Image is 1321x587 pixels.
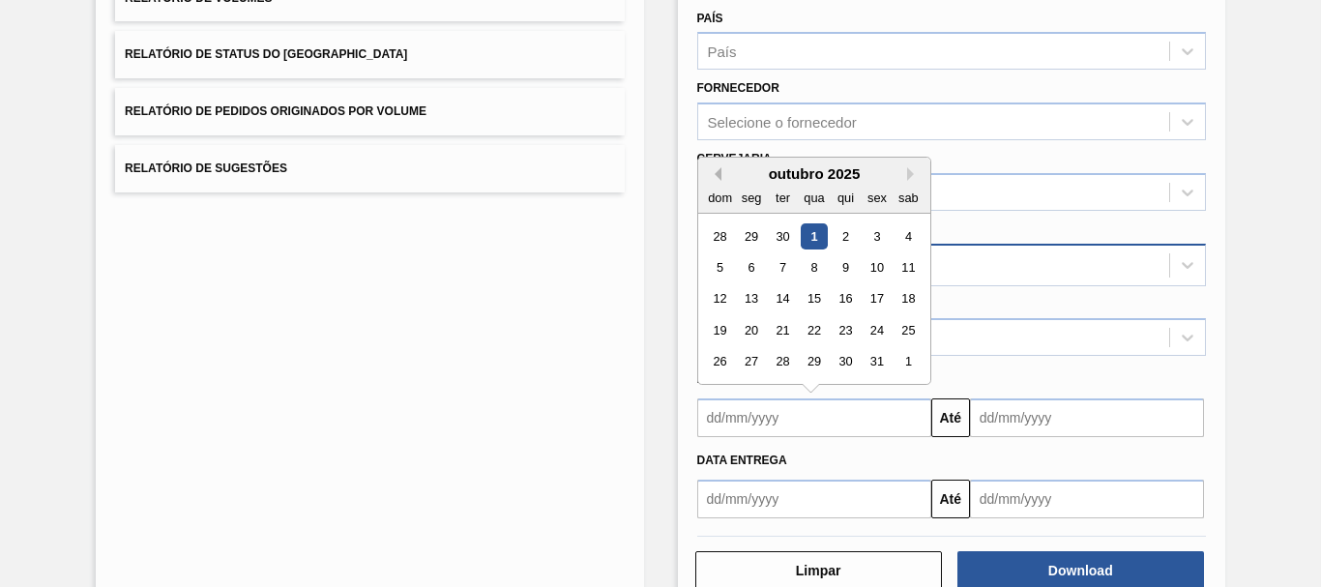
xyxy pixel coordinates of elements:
[769,286,795,312] div: Choose terça-feira, 14 de outubro de 2025
[864,349,890,375] div: Choose sexta-feira, 31 de outubro de 2025
[708,167,721,181] button: Previous Month
[707,349,733,375] div: Choose domingo, 26 de outubro de 2025
[697,454,787,467] span: Data entrega
[769,317,795,343] div: Choose terça-feira, 21 de outubro de 2025
[970,480,1204,518] input: dd/mm/yyyy
[895,286,921,312] div: Choose sábado, 18 de outubro de 2025
[895,223,921,249] div: Choose sábado, 4 de outubro de 2025
[125,47,407,61] span: Relatório de Status do [GEOGRAPHIC_DATA]
[832,317,858,343] div: Choose quinta-feira, 23 de outubro de 2025
[125,104,426,118] span: Relatório de Pedidos Originados por Volume
[769,349,795,375] div: Choose terça-feira, 28 de outubro de 2025
[697,12,723,25] label: País
[801,254,827,280] div: Choose quarta-feira, 8 de outubro de 2025
[864,317,890,343] div: Choose sexta-feira, 24 de outubro de 2025
[895,317,921,343] div: Choose sábado, 25 de outubro de 2025
[832,185,858,211] div: qui
[697,152,772,165] label: Cervejaria
[864,223,890,249] div: Choose sexta-feira, 3 de outubro de 2025
[738,254,764,280] div: Choose segunda-feira, 6 de outubro de 2025
[895,349,921,375] div: Choose sábado, 1 de novembro de 2025
[738,317,764,343] div: Choose segunda-feira, 20 de outubro de 2025
[895,185,921,211] div: sab
[769,223,795,249] div: Choose terça-feira, 30 de setembro de 2025
[801,286,827,312] div: Choose quarta-feira, 15 de outubro de 2025
[697,398,931,437] input: dd/mm/yyyy
[738,223,764,249] div: Choose segunda-feira, 29 de setembro de 2025
[698,165,930,182] div: outubro 2025
[801,317,827,343] div: Choose quarta-feira, 22 de outubro de 2025
[832,254,858,280] div: Choose quinta-feira, 9 de outubro de 2025
[697,480,931,518] input: dd/mm/yyyy
[707,286,733,312] div: Choose domingo, 12 de outubro de 2025
[115,145,624,192] button: Relatório de Sugestões
[707,185,733,211] div: dom
[864,286,890,312] div: Choose sexta-feira, 17 de outubro de 2025
[115,31,624,78] button: Relatório de Status do [GEOGRAPHIC_DATA]
[970,398,1204,437] input: dd/mm/yyyy
[707,223,733,249] div: Choose domingo, 28 de setembro de 2025
[125,161,287,175] span: Relatório de Sugestões
[832,349,858,375] div: Choose quinta-feira, 30 de outubro de 2025
[738,349,764,375] div: Choose segunda-feira, 27 de outubro de 2025
[801,223,827,249] div: Choose quarta-feira, 1 de outubro de 2025
[832,223,858,249] div: Choose quinta-feira, 2 de outubro de 2025
[707,254,733,280] div: Choose domingo, 5 de outubro de 2025
[864,185,890,211] div: sex
[738,286,764,312] div: Choose segunda-feira, 13 de outubro de 2025
[801,349,827,375] div: Choose quarta-feira, 29 de outubro de 2025
[832,286,858,312] div: Choose quinta-feira, 16 de outubro de 2025
[769,185,795,211] div: ter
[931,480,970,518] button: Até
[704,220,924,377] div: month 2025-10
[738,185,764,211] div: seg
[708,44,737,60] div: País
[708,114,857,131] div: Selecione o fornecedor
[115,88,624,135] button: Relatório de Pedidos Originados por Volume
[895,254,921,280] div: Choose sábado, 11 de outubro de 2025
[864,254,890,280] div: Choose sexta-feira, 10 de outubro de 2025
[769,254,795,280] div: Choose terça-feira, 7 de outubro de 2025
[707,317,733,343] div: Choose domingo, 19 de outubro de 2025
[801,185,827,211] div: qua
[907,167,921,181] button: Next Month
[931,398,970,437] button: Até
[697,81,779,95] label: Fornecedor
